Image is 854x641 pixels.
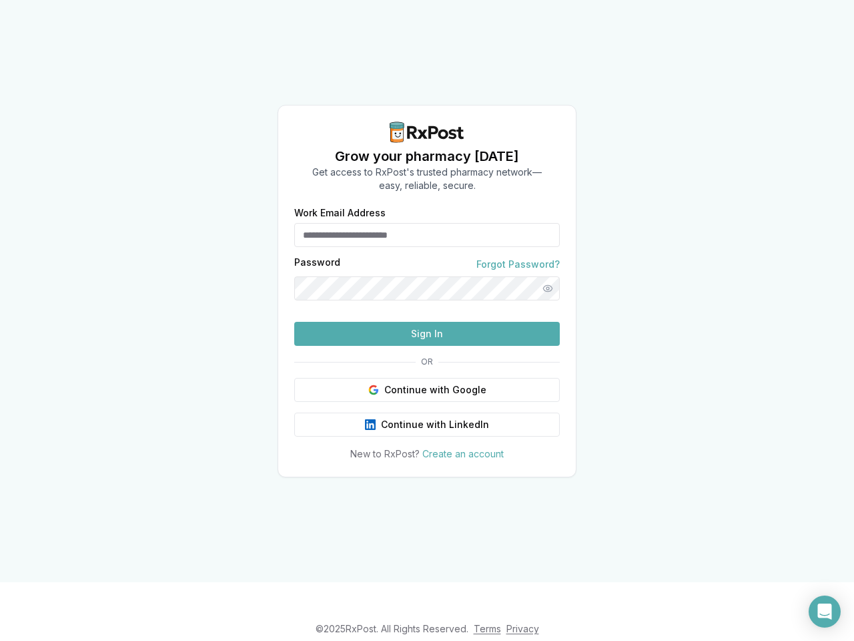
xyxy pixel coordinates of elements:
[476,258,560,271] a: Forgot Password?
[294,378,560,402] button: Continue with Google
[536,276,560,300] button: Show password
[474,623,501,634] a: Terms
[350,448,420,459] span: New to RxPost?
[422,448,504,459] a: Create an account
[312,166,542,192] p: Get access to RxPost's trusted pharmacy network— easy, reliable, secure.
[384,122,470,143] img: RxPost Logo
[365,419,376,430] img: LinkedIn
[312,147,542,166] h1: Grow your pharmacy [DATE]
[294,322,560,346] button: Sign In
[416,357,438,367] span: OR
[368,385,379,395] img: Google
[809,596,841,628] div: Open Intercom Messenger
[294,208,560,218] label: Work Email Address
[506,623,539,634] a: Privacy
[294,413,560,437] button: Continue with LinkedIn
[294,258,340,271] label: Password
